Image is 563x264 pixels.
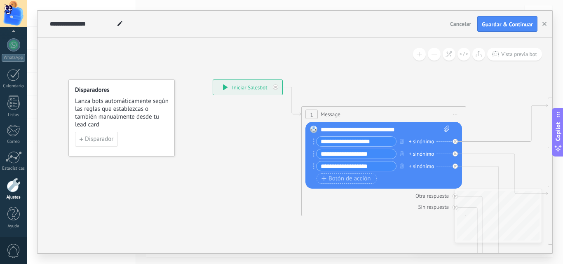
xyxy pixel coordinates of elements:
span: Message [321,110,340,118]
div: + sinónimo [409,162,434,171]
button: Vista previa bot [487,48,542,61]
span: Disparador [85,136,113,142]
div: Sin respuesta [418,203,449,210]
div: Otra respuesta [415,192,449,199]
button: Disparador [75,132,118,147]
span: 1 [310,111,313,118]
span: Cancelar [450,20,471,28]
span: Botón de acción [321,175,371,182]
div: Ajustes [2,195,26,200]
span: Vista previa bot [501,51,537,58]
div: Iniciar Salesbot [213,80,282,95]
div: WhatsApp [2,54,25,62]
span: Guardar & Continuar [482,21,533,27]
button: Guardar & Continuar [477,16,537,32]
div: Ayuda [2,224,26,229]
h4: Disparadores [75,86,169,94]
div: Estadísticas [2,166,26,171]
span: Lanza bots automáticamente según las reglas que establezcas o también manualmente desde tu lead card [75,97,169,128]
div: + sinónimo [409,150,434,158]
div: Calendario [2,84,26,89]
div: + sinónimo [409,138,434,146]
div: Correo [2,139,26,145]
span: Copilot [554,122,562,141]
div: Listas [2,112,26,118]
button: Botón de acción [317,173,377,184]
button: Cancelar [447,18,474,30]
